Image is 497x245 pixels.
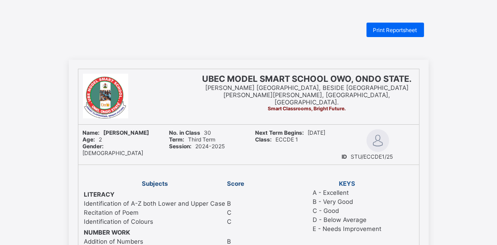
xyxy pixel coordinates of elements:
td: C - Good [312,207,382,215]
span: 2 [83,136,102,143]
b: NUMBER WORK [84,229,130,236]
td: A - Excellent [312,188,382,197]
span: UBEC MODEL SMART SCHOOL OWO, ONDO STATE. [202,74,412,84]
span: [DEMOGRAPHIC_DATA] [83,143,144,156]
span: STU/ECCDE1/25 [342,153,393,160]
b: ID [342,153,347,160]
span: ECCDE 1 [256,136,299,143]
td: Recitation of Poem [84,208,226,217]
th: KEYS [312,179,382,188]
b: Session: [169,143,192,150]
span: [PERSON_NAME] [83,129,150,136]
b: LITERACY [84,191,115,198]
td: Identification of A-Z both Lower and Upper Case [84,199,226,207]
span: Third Term [169,136,215,143]
td: C [227,217,245,226]
b: Gender: [83,143,104,150]
td: B - Very Good [312,198,382,206]
td: D - Below Average [312,216,382,224]
th: Subjects [84,179,226,188]
span: Print Reportsheet [373,27,417,33]
td: E - Needs Improvement [312,225,382,233]
b: Age: [83,136,96,143]
b: Next Term Begins: [256,129,304,136]
td: Identification of Colours [84,217,226,226]
span: Smart Classrooms, Bright Future. [268,106,346,112]
th: Score [227,179,245,188]
b: No. in Class [169,129,200,136]
span: 30 [169,129,211,136]
span: [DATE] [256,129,326,136]
b: Term: [169,136,184,143]
span: 2024-2025 [169,143,225,150]
b: Class: [256,136,272,143]
td: B [227,199,245,207]
b: Name: [83,129,100,136]
td: C [227,208,245,217]
span: [PERSON_NAME] [GEOGRAPHIC_DATA], BESIDE [GEOGRAPHIC_DATA][PERSON_NAME][PERSON_NAME], [GEOGRAPHIC_... [205,84,409,106]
